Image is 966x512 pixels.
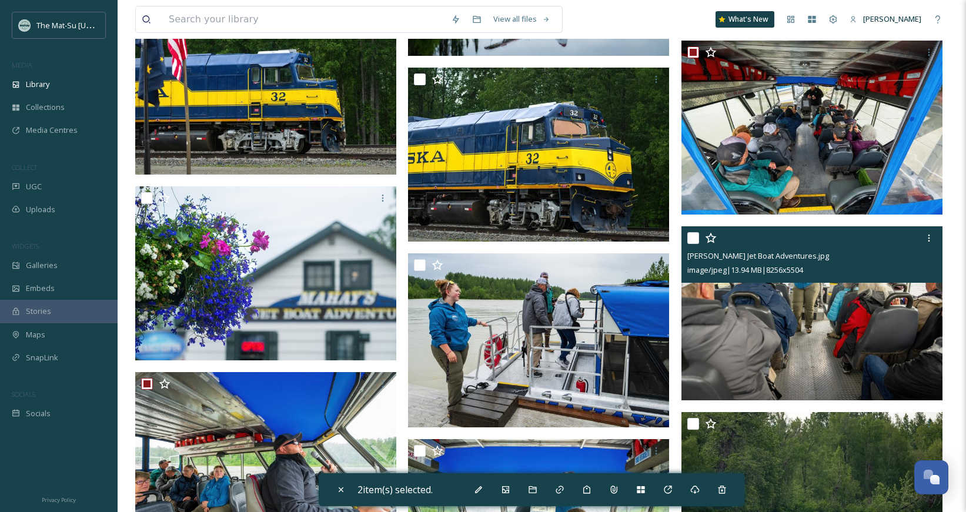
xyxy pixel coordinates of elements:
[687,265,803,275] span: image/jpeg | 13.94 MB | 8256 x 5504
[12,242,39,250] span: WIDGETS
[26,79,49,90] span: Library
[863,14,921,24] span: [PERSON_NAME]
[26,352,58,363] span: SnapLink
[26,260,58,271] span: Galleries
[914,460,948,494] button: Open Chat
[681,226,942,400] img: Mahay's Jet Boat Adventures.jpg
[408,253,669,427] img: Mahay's Jet Boat Adventures.jpg
[681,41,942,215] img: Mahay's Jet Boat Adventures.jpg
[12,163,37,172] span: COLLECT
[12,61,32,69] span: MEDIA
[687,250,829,261] span: [PERSON_NAME] Jet Boat Adventures.jpg
[26,283,55,294] span: Embeds
[26,329,45,340] span: Maps
[42,492,76,506] a: Privacy Policy
[26,204,55,215] span: Uploads
[716,11,774,28] a: What's New
[844,8,927,31] a: [PERSON_NAME]
[19,19,31,31] img: Social_thumbnail.png
[163,6,445,32] input: Search your library
[26,125,78,136] span: Media Centres
[26,102,65,113] span: Collections
[36,19,118,31] span: The Mat-Su [US_STATE]
[135,186,396,360] img: Mahay's Jet Boat Adventures.jpg
[357,483,433,496] span: 2 item(s) selected.
[408,68,669,242] img: Alaska Railroad.jpg
[26,181,42,192] span: UGC
[487,8,556,31] a: View all files
[12,390,35,399] span: SOCIALS
[42,496,76,504] span: Privacy Policy
[26,408,51,419] span: Socials
[26,306,51,317] span: Stories
[135,1,396,175] img: Alaska Railroad.jpg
